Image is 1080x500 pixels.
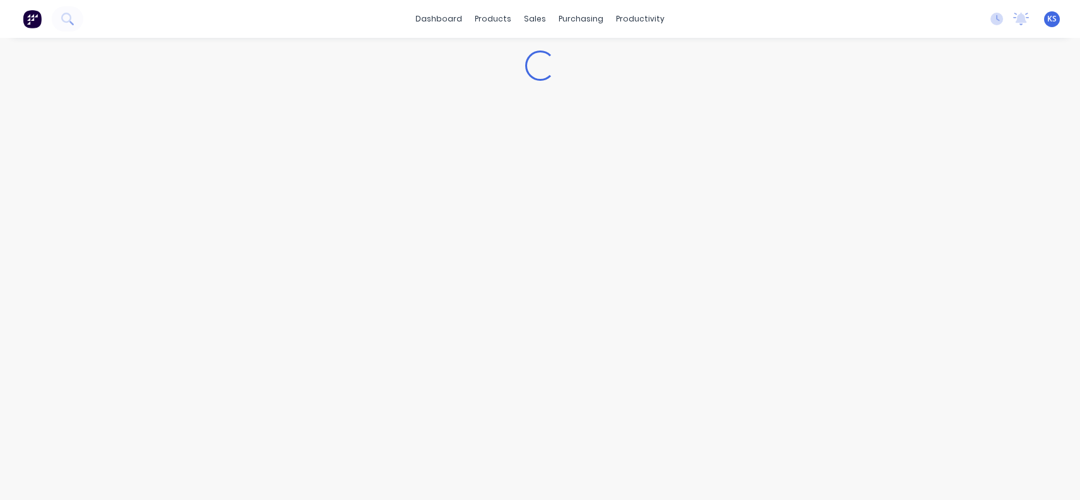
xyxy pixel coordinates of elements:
[409,9,468,28] a: dashboard
[610,9,671,28] div: productivity
[1047,13,1057,25] span: KS
[552,9,610,28] div: purchasing
[468,9,518,28] div: products
[518,9,552,28] div: sales
[23,9,42,28] img: Factory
